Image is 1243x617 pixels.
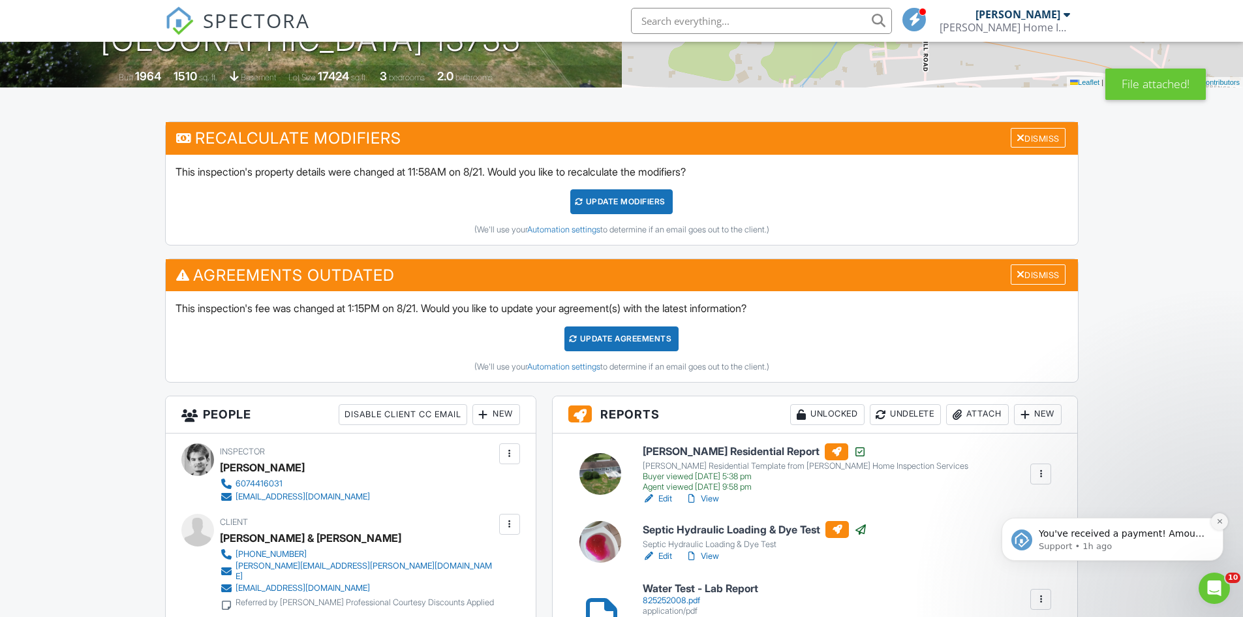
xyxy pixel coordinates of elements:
[318,69,349,83] div: 17424
[643,550,672,563] a: Edit
[472,404,520,425] div: New
[940,21,1070,34] div: Kincaid Home Inspection Services
[1225,573,1240,583] span: 10
[241,72,276,82] span: basement
[220,548,496,561] a: [PHONE_NUMBER]
[29,94,50,115] img: Profile image for Support
[166,155,1078,245] div: This inspection's property details were changed at 11:58AM on 8/21. Would you like to recalculate...
[220,561,496,582] a: [PERSON_NAME][EMAIL_ADDRESS][PERSON_NAME][DOMAIN_NAME]
[236,583,370,593] div: [EMAIL_ADDRESS][DOMAIN_NAME]
[1105,69,1206,100] div: File attached!
[220,458,305,477] div: [PERSON_NAME]
[236,492,370,502] div: [EMAIL_ADDRESS][DOMAIN_NAME]
[1011,264,1066,285] div: Dismiss
[236,549,307,560] div: [PHONE_NUMBER]
[631,8,892,34] input: Search everything...
[20,82,241,125] div: message notification from Support, 1h ago. You've received a payment! Amount $150.00 Fee $4.43 Ne...
[685,492,719,505] a: View
[236,561,496,582] div: [PERSON_NAME][EMAIL_ADDRESS][PERSON_NAME][DOMAIN_NAME]
[643,461,968,471] div: [PERSON_NAME] Residential Template from [PERSON_NAME] Home Inspection Services
[564,326,679,351] div: Update Agreements
[220,490,370,503] a: [EMAIL_ADDRESS][DOMAIN_NAME]
[455,72,493,82] span: bathrooms
[165,18,310,45] a: SPECTORA
[643,583,758,595] h6: Water Test - Lab Report
[199,72,217,82] span: sq. ft.
[553,396,1078,434] h3: Reports
[946,404,1009,425] div: Attach
[1199,573,1230,604] iframe: Intercom live chat
[643,443,968,493] a: [PERSON_NAME] Residential Report [PERSON_NAME] Residential Template from [PERSON_NAME] Home Inspe...
[643,521,867,550] a: Septic Hydraulic Loading & Dye Test Septic Hydraulic Loading & Dye Test
[220,477,370,490] a: 6074416031
[437,69,453,83] div: 2.0
[339,404,467,425] div: Disable Client CC Email
[570,189,673,214] div: UPDATE Modifiers
[643,595,758,606] div: 825252008.pdf
[643,606,758,616] div: application/pdf
[57,92,225,105] p: You've received a payment! Amount $150.00 Fee $4.43 Net $145.57 Transaction # pi_3S0mb6K7snlDGpRF...
[351,72,367,82] span: sq.ft.
[166,259,1078,291] h3: Agreements Outdated
[389,72,425,82] span: bedrooms
[1101,78,1103,86] span: |
[176,362,1068,372] div: (We'll use your to determine if an email goes out to the client.)
[975,8,1060,21] div: [PERSON_NAME]
[527,225,600,234] a: Automation settings
[166,122,1078,154] h3: Recalculate Modifiers
[236,479,283,489] div: 6074416031
[1011,128,1066,148] div: Dismiss
[1014,404,1062,425] div: New
[176,225,1068,235] div: (We'll use your to determine if an email goes out to the client.)
[643,492,672,505] a: Edit
[166,291,1078,381] div: This inspection's fee was changed at 1:15PM on 8/21. Would you like to update your agreement(s) w...
[790,404,865,425] div: Unlocked
[236,597,494,608] div: Referred by [PERSON_NAME] Professional Courtesy Discounts Applied
[643,443,968,460] h6: [PERSON_NAME] Residential Report
[135,69,161,83] div: 1964
[643,521,867,538] h6: Septic Hydraulic Loading & Dye Test
[220,528,401,548] div: [PERSON_NAME] & [PERSON_NAME]
[288,72,316,82] span: Lot Size
[220,582,496,595] a: [EMAIL_ADDRESS][DOMAIN_NAME]
[220,517,248,527] span: Client
[527,362,600,372] a: Automation settings
[380,69,387,83] div: 3
[870,404,941,425] div: Undelete
[220,447,265,456] span: Inspector
[57,105,225,117] p: Message from Support, sent 1h ago
[229,78,246,95] button: Dismiss notification
[685,550,719,563] a: View
[643,471,968,482] div: Buyer viewed [DATE] 5:38 pm
[174,69,197,83] div: 1510
[119,72,133,82] span: Built
[165,7,194,35] img: The Best Home Inspection Software - Spectora
[166,396,536,434] h3: People
[643,539,867,550] div: Septic Hydraulic Loading & Dye Test
[1070,78,1099,86] a: Leaflet
[643,583,758,616] a: Water Test - Lab Report 825252008.pdf application/pdf
[643,482,968,492] div: Agent viewed [DATE] 9:58 pm
[982,435,1243,582] iframe: Intercom notifications message
[203,7,310,34] span: SPECTORA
